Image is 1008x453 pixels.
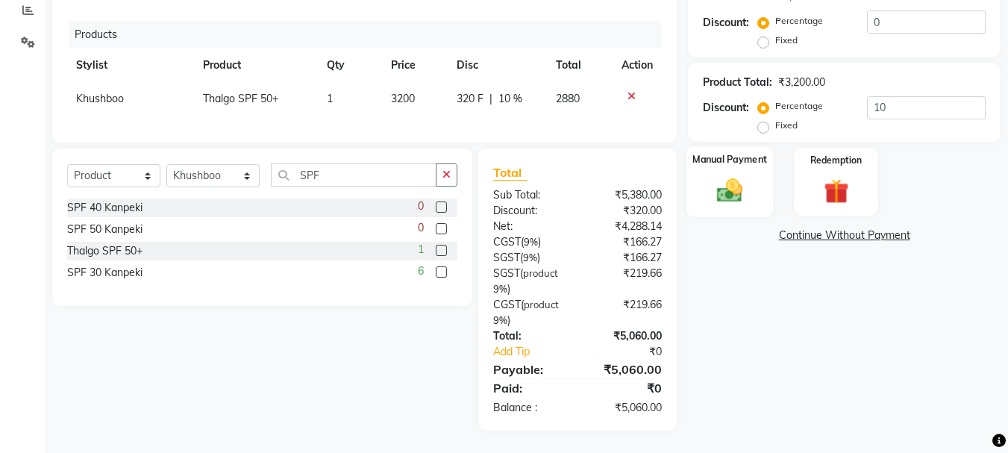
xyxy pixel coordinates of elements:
[556,92,580,105] span: 2880
[489,91,492,107] span: |
[493,298,521,311] span: CGST
[547,49,613,82] th: Total
[703,15,749,31] div: Discount:
[594,344,674,360] div: ₹0
[703,75,772,90] div: Product Total:
[577,250,673,266] div: ₹166.27
[493,235,521,249] span: CGST
[418,242,424,257] span: 1
[577,297,673,328] div: ₹219.66
[493,283,507,295] span: 9%
[778,75,825,90] div: ₹3,200.00
[271,163,436,187] input: Search or Scan
[482,328,577,344] div: Total:
[577,234,673,250] div: ₹166.27
[482,400,577,416] div: Balance :
[775,34,798,47] label: Fixed
[327,92,333,105] span: 1
[493,251,520,264] span: SGST
[775,14,823,28] label: Percentage
[69,21,673,49] div: Products
[703,100,749,116] div: Discount:
[577,379,673,397] div: ₹0
[318,49,382,82] th: Qty
[775,99,823,113] label: Percentage
[482,379,577,397] div: Paid:
[382,49,448,82] th: Price
[482,219,577,234] div: Net:
[482,297,577,328] div: ( )
[577,400,673,416] div: ₹5,060.00
[76,92,124,105] span: Khushboo
[524,236,538,248] span: 9%
[523,267,558,279] span: product
[493,314,507,326] span: 9%
[577,328,673,344] div: ₹5,060.00
[448,49,546,82] th: Disc
[203,92,278,105] span: Thalgo SPF 50+
[67,200,143,216] div: SPF 40 Kanpeki
[482,187,577,203] div: Sub Total:
[67,265,143,281] div: SPF 30 Kanpeki
[523,252,537,263] span: 9%
[691,228,998,243] a: Continue Without Payment
[391,92,415,105] span: 3200
[493,266,520,280] span: SGST
[482,203,577,219] div: Discount:
[67,49,194,82] th: Stylist
[493,165,528,181] span: Total
[482,266,577,297] div: ( )
[482,344,593,360] a: Add Tip
[67,222,143,237] div: SPF 50 Kanpeki
[418,263,424,279] span: 6
[482,250,577,266] div: ( )
[816,176,857,207] img: _gift.svg
[67,243,143,259] div: Thalgo SPF 50+
[613,49,662,82] th: Action
[524,299,559,310] span: product
[577,203,673,219] div: ₹320.00
[482,234,577,250] div: ( )
[457,91,483,107] span: 320 F
[418,199,424,214] span: 0
[194,49,318,82] th: Product
[709,176,751,206] img: _cash.svg
[498,91,522,107] span: 10 %
[692,152,767,166] label: Manual Payment
[577,360,673,378] div: ₹5,060.00
[577,187,673,203] div: ₹5,380.00
[482,360,577,378] div: Payable:
[775,119,798,132] label: Fixed
[577,266,673,297] div: ₹219.66
[418,220,424,236] span: 0
[577,219,673,234] div: ₹4,288.14
[810,154,862,167] label: Redemption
